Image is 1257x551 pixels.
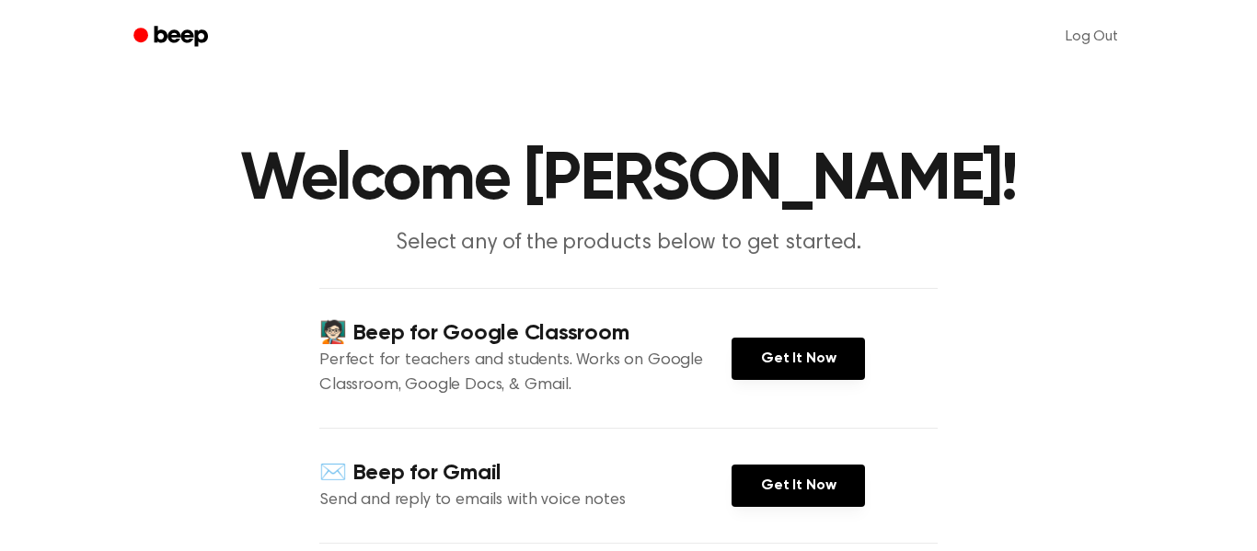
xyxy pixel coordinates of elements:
a: Get It Now [732,338,865,380]
h4: 🧑🏻‍🏫 Beep for Google Classroom [319,318,732,349]
a: Get It Now [732,465,865,507]
p: Select any of the products below to get started. [275,228,982,258]
a: Log Out [1047,15,1136,59]
h1: Welcome [PERSON_NAME]! [157,147,1100,213]
p: Perfect for teachers and students. Works on Google Classroom, Google Docs, & Gmail. [319,349,732,398]
h4: ✉️ Beep for Gmail [319,458,732,488]
p: Send and reply to emails with voice notes [319,488,732,513]
a: Beep [121,19,225,55]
